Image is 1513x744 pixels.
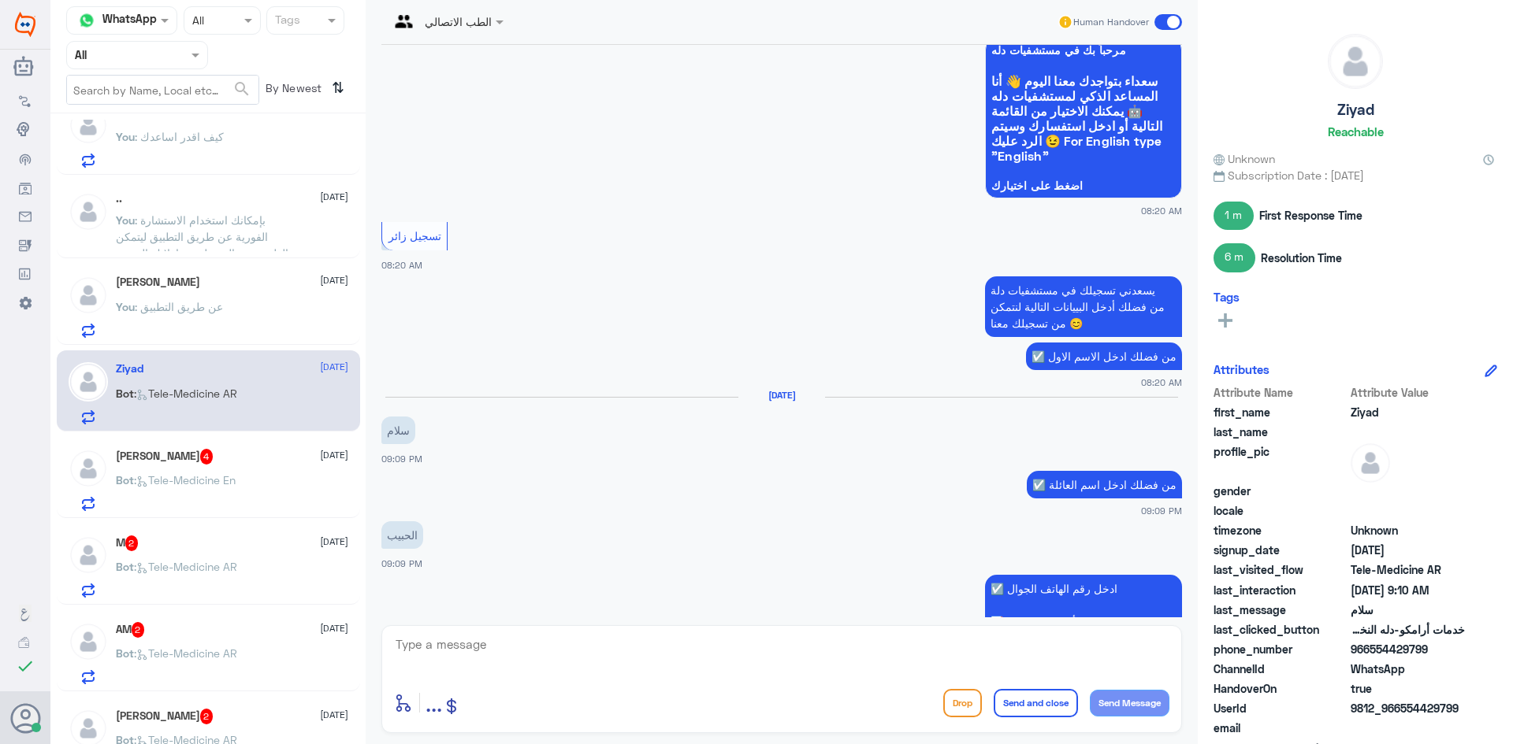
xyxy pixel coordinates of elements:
span: Attribute Value [1351,384,1465,401]
img: defaultAdmin.png [69,622,108,661]
span: Unknown [1214,150,1275,167]
input: Search by Name, Local etc… [67,76,258,104]
button: Send Message [1090,690,1169,716]
span: خدمات أرامكو-دله النخيل [1351,621,1465,638]
h6: Tags [1214,290,1240,304]
span: ChannelId [1214,661,1348,677]
span: first_name [1214,404,1348,420]
span: 966554429799 [1351,641,1465,657]
span: [DATE] [320,360,348,374]
span: 2 [125,535,139,551]
span: [DATE] [320,190,348,204]
span: [DATE] [320,535,348,549]
img: defaultAdmin.png [69,192,108,231]
span: timezone [1214,522,1348,539]
button: Avatar [10,703,40,733]
span: 2024-11-04T16:27:17.149Z [1351,542,1465,558]
span: Resolution Time [1261,250,1342,266]
span: Bot [116,560,134,573]
span: [DATE] [320,621,348,635]
span: 08:20 AM [1141,376,1182,389]
button: Drop [943,689,982,717]
span: ... [426,688,442,716]
span: 09:09 PM [381,453,422,464]
img: Widebot Logo [15,12,35,37]
img: defaultAdmin.png [69,276,108,315]
span: [DATE] [320,273,348,287]
span: 08:20 AM [1141,204,1182,217]
span: [DATE] [320,448,348,462]
span: phone_number [1214,641,1348,657]
img: defaultAdmin.png [69,449,108,488]
span: Human Handover [1073,15,1149,29]
span: last_name [1214,424,1348,440]
span: 2025-08-29T06:10:20.645Z [1351,582,1465,598]
img: defaultAdmin.png [69,535,108,575]
span: signup_date [1214,542,1348,558]
span: 4 [200,449,214,465]
h5: AM [116,622,145,638]
span: You [116,300,135,313]
img: whatsapp.png [75,9,99,32]
button: ... [426,685,442,720]
button: search [232,76,251,102]
h6: Attributes [1214,362,1270,376]
span: 08:20 AM [381,260,422,270]
span: سلام [1351,601,1465,618]
span: اضغط على اختيارك [991,180,1176,192]
span: By Newest [259,75,325,106]
img: defaultAdmin.png [1351,443,1390,483]
h5: M [116,535,139,551]
span: You [116,213,135,227]
span: Subscription Date : [DATE] [1214,167,1497,183]
span: مرحباً بك في مستشفيات دله [991,44,1176,57]
span: Ziyad [1351,404,1465,420]
button: Send and close [994,689,1078,717]
span: Bot [116,387,134,400]
span: HandoverOn [1214,680,1348,697]
span: 1 m [1214,202,1254,230]
span: 2 [1351,661,1465,677]
h5: Ziyad [1337,101,1374,119]
span: : Tele-Medicine En [134,473,236,487]
p: 19/6/2025, 9:09 PM [985,575,1182,668]
span: gender [1214,483,1348,499]
span: null [1351,720,1465,736]
span: سعداء بتواجدك معنا اليوم 👋 أنا المساعد الذكي لمستشفيات دله 🤖 يمكنك الاختيار من القائمة التالية أو... [991,73,1176,163]
div: Tags [273,11,300,31]
span: 09:09 PM [381,558,422,568]
i: check [16,657,35,676]
p: 3/2/2025, 8:20 AM [1026,342,1182,370]
span: profile_pic [1214,443,1348,479]
span: email [1214,720,1348,736]
span: UserId [1214,700,1348,716]
i: ⇅ [332,75,344,101]
p: 3/2/2025, 8:20 AM [985,276,1182,337]
p: 19/6/2025, 9:09 PM [381,521,423,549]
span: last_interaction [1214,582,1348,598]
img: defaultAdmin.png [69,105,108,145]
h5: عبدالله [116,276,200,289]
span: : عن طريق التطبيق [135,300,223,313]
p: 19/6/2025, 9:09 PM [381,416,415,444]
span: Unknown [1351,522,1465,539]
img: defaultAdmin.png [69,362,108,402]
span: 6 m [1214,243,1255,272]
span: Tele-Medicine AR [1351,561,1465,578]
span: : كيف اقدر اساعدك [135,130,224,143]
span: last_message [1214,601,1348,618]
span: null [1351,483,1465,499]
h5: Hanouf Alabbad [116,709,214,724]
span: You [116,130,135,143]
span: null [1351,502,1465,519]
span: Bot [116,646,134,660]
span: : Tele-Medicine AR [134,646,237,660]
span: true [1351,680,1465,697]
span: Attribute Name [1214,384,1348,401]
span: Bot [116,473,134,487]
span: search [232,80,251,98]
span: : بإمكانك استخدام الاستشارة الفورية عن طريق التطبيق ليتمكن الطبيب من الرد على تساؤلاتك الصحية [116,213,288,260]
h6: [DATE] [738,390,825,401]
img: defaultAdmin.png [1329,35,1382,88]
span: 2 [200,709,214,724]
